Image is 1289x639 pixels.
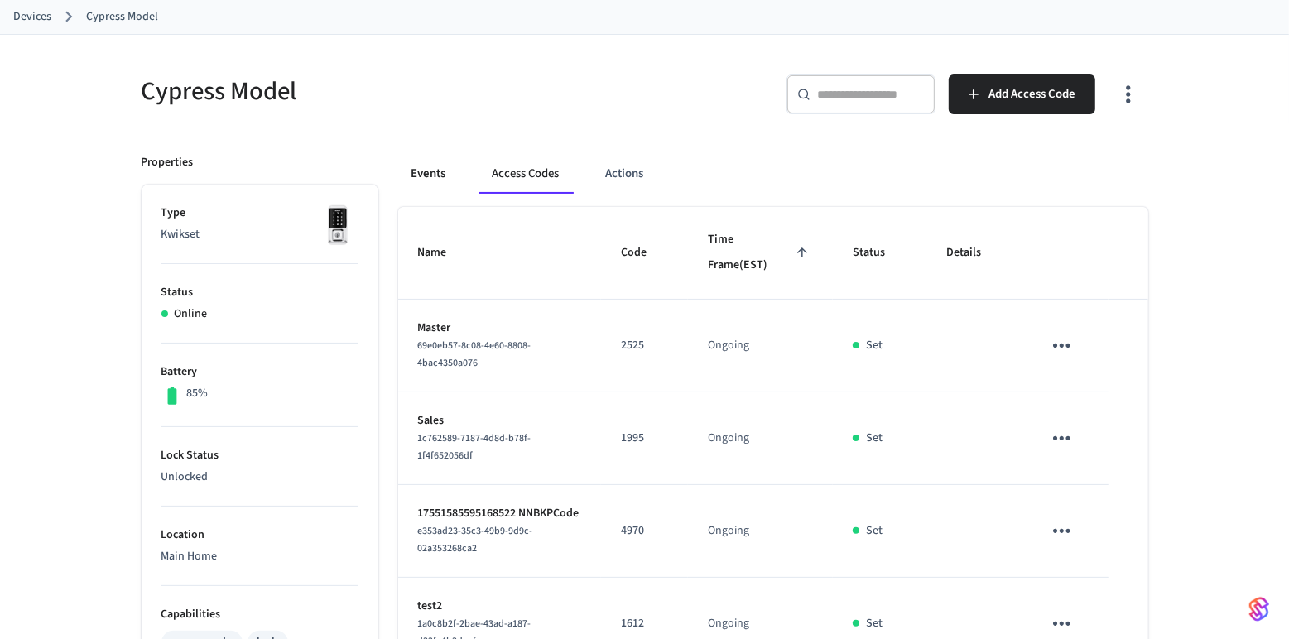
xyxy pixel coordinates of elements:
[866,430,883,447] p: Set
[418,598,582,615] p: test2
[418,319,582,337] p: Master
[161,606,358,623] p: Capabilities
[418,339,531,370] span: 69e0eb57-8c08-4e60-8808-4bac4350a076
[708,227,813,279] span: Time Frame(EST)
[161,204,358,222] p: Type
[988,84,1075,105] span: Add Access Code
[161,284,358,301] p: Status
[418,412,582,430] p: Sales
[593,154,657,194] button: Actions
[621,522,668,540] p: 4970
[949,74,1095,114] button: Add Access Code
[688,392,833,485] td: Ongoing
[946,240,1003,266] span: Details
[186,385,208,402] p: 85%
[866,337,883,354] p: Set
[175,305,208,323] p: Online
[13,8,51,26] a: Devices
[418,505,582,522] p: 17551585595168522 NNBKPCode
[161,548,358,565] p: Main Home
[479,154,573,194] button: Access Codes
[418,524,533,555] span: e353ad23-35c3-49b9-9d9c-02a353268ca2
[866,522,883,540] p: Set
[161,363,358,381] p: Battery
[142,74,635,108] h5: Cypress Model
[688,485,833,578] td: Ongoing
[621,615,668,632] p: 1612
[161,526,358,544] p: Location
[142,154,194,171] p: Properties
[866,615,883,632] p: Set
[688,300,833,392] td: Ongoing
[418,431,531,463] span: 1c762589-7187-4d8d-b78f-1f4f652056df
[161,468,358,486] p: Unlocked
[621,240,668,266] span: Code
[161,226,358,243] p: Kwikset
[621,430,668,447] p: 1995
[398,154,459,194] button: Events
[398,154,1148,194] div: ant example
[86,8,158,26] a: Cypress Model
[853,240,907,266] span: Status
[1249,596,1269,622] img: SeamLogoGradient.69752ec5.svg
[621,337,668,354] p: 2525
[161,447,358,464] p: Lock Status
[418,240,469,266] span: Name
[317,204,358,246] img: Kwikset Halo Touchscreen Wifi Enabled Smart Lock, Polished Chrome, Front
